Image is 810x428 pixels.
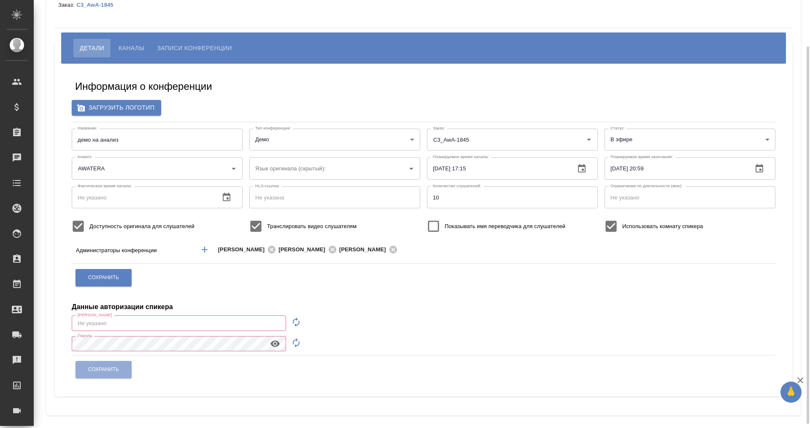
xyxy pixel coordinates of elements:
p: C3_AwA-1845 [76,2,119,8]
h5: Информация о конференции [75,80,212,93]
input: Не указано [72,186,213,208]
input: Не указано [427,157,568,179]
span: 🙏 [784,383,798,401]
div: Демо [249,129,420,151]
input: Не указано [605,186,775,208]
span: [PERSON_NAME] [339,245,391,254]
button: Open [405,163,417,175]
span: Транслировать видео слушателям [267,222,356,231]
span: Каналы [119,43,144,53]
div: [PERSON_NAME] [339,244,400,255]
span: Записи конференции [157,43,232,53]
div: В эфире [605,129,775,151]
button: Сохранить [76,269,132,286]
span: Детали [80,43,104,53]
p: Администраторы конференции [76,246,192,255]
span: [PERSON_NAME] [278,245,330,254]
button: Open [583,134,595,145]
p: Заказ: [58,2,76,8]
span: [PERSON_NAME] [218,245,270,254]
span: Загрузить логотип [78,102,154,113]
input: Не указан [72,129,243,151]
input: Не указано [72,315,286,331]
span: Использовать комнату спикера [622,222,703,231]
button: Добавить менеджера [194,240,215,260]
span: Сохранить [88,274,119,281]
input: Не указана [249,186,420,208]
input: Не указано [605,157,746,179]
div: [PERSON_NAME] [278,244,339,255]
button: Open [709,249,710,250]
a: C3_AwA-1845 [76,1,119,8]
h4: Данные авторизации спикера [72,302,173,312]
input: Не указано [427,186,598,208]
button: 🙏 [780,382,802,403]
span: Показывать имя переводчика для слушателей [445,222,565,231]
button: Open [228,163,240,175]
div: [PERSON_NAME] [218,244,279,255]
span: Доступность оригинала для слушателей [89,222,194,231]
label: Загрузить логотип [72,100,161,116]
